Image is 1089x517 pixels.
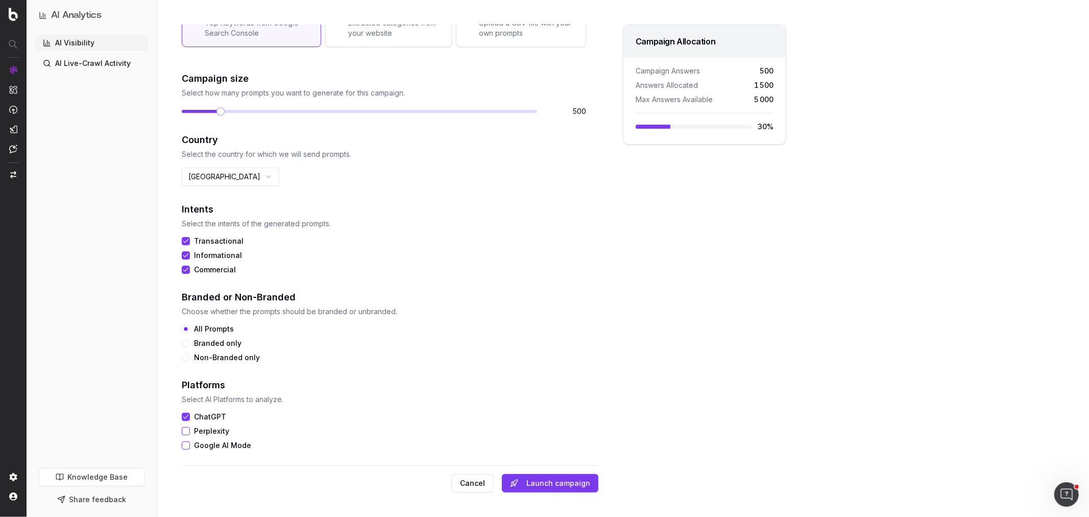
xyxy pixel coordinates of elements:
p: Select the country for which we will send prompts. [182,149,586,159]
span: 500 [760,66,773,76]
p: Choose whether the prompts should be branded or unbranded. [182,307,586,317]
span: Max Answers Available [636,95,713,105]
span: Upload a CSV file with your own prompts [479,18,577,38]
label: Informational [194,251,242,260]
label: Non-Branded only [194,354,260,362]
span: Campaign Answers [636,66,700,76]
button: Cancel [451,474,494,492]
h2: Platforms [182,378,586,392]
label: Google AI Mode [194,442,251,449]
p: Select the intents of the generated prompts. [182,219,586,229]
img: Analytics [9,66,17,74]
img: Botify logo [9,8,18,21]
label: Transactional [194,237,244,245]
label: Perplexity [194,428,229,435]
label: Branded only [194,339,241,347]
span: 5 000 [754,95,773,105]
a: AI Live-Crawl Activity [35,55,149,72]
label: ChatGPT [194,413,226,420]
p: Select AI Platforms to analyze. [182,394,586,405]
img: Assist [9,145,17,153]
span: 500 [545,106,586,116]
h2: Intents [182,202,586,217]
img: Activation [9,105,17,114]
a: Knowledge Base [39,468,144,486]
h2: Campaign size [182,72,586,86]
label: Commercial [194,266,236,274]
div: Campaign Allocation [636,37,773,45]
span: Top Keywords from Google Search Console [205,18,312,38]
iframe: Intercom live chat [1054,482,1079,507]
span: Extracted categories from your website [348,18,443,38]
img: Studio [9,125,17,133]
button: AI Analytics [39,8,144,22]
h2: Branded or Non-Branded [182,290,586,304]
h1: AI Analytics [51,8,102,22]
span: 1 500 [754,80,773,90]
button: Launch campaign [502,474,598,492]
img: Intelligence [9,85,17,94]
span: 30 % [758,122,773,132]
img: Setting [9,473,17,481]
p: Select how many prompts you want to generate for this campaign. [182,88,586,98]
img: My account [9,492,17,501]
a: AI Visibility [35,35,149,51]
button: Share feedback [39,490,144,509]
span: Answers Allocated [636,80,698,90]
h2: Country [182,133,586,147]
img: Switch project [10,171,16,178]
label: All Prompts [194,325,234,333]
